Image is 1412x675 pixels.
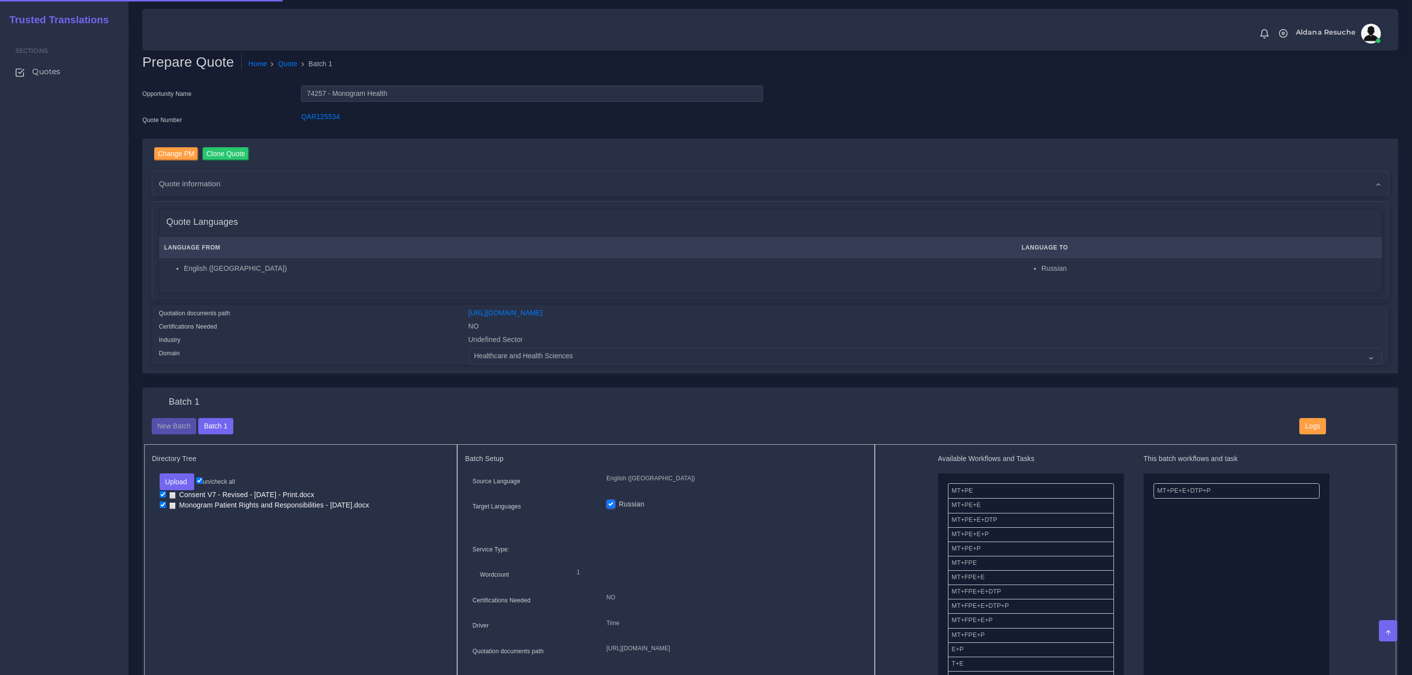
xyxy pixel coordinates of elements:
[2,14,109,26] h2: Trusted Translations
[152,171,1389,196] div: Quote information
[166,490,318,500] a: Consent V7 - Revised - [DATE] - Print.docx
[948,642,1114,657] li: E+P
[152,418,197,435] button: New Batch
[298,59,333,69] li: Batch 1
[154,147,199,161] input: Change PM
[142,54,242,71] h2: Prepare Quote
[1041,263,1376,274] li: Russian
[159,238,1017,258] th: Language From
[948,628,1114,643] li: MT+FPE+P
[159,336,181,344] label: Industry
[301,113,340,121] a: QAR125534
[169,397,200,408] h4: Batch 1
[948,570,1114,585] li: MT+FPE+E
[606,473,859,484] p: English ([GEOGRAPHIC_DATA])
[606,618,859,629] p: Time
[142,89,192,98] label: Opportunity Name
[142,116,182,125] label: Quote Number
[15,47,48,54] span: Sections
[948,483,1114,499] li: MT+PE
[948,513,1114,528] li: MT+PE+E+DTP
[159,349,180,358] label: Domain
[948,498,1114,513] li: MT+PE+E
[472,647,544,656] label: Quotation documents path
[196,477,235,486] label: un/check all
[461,335,1389,348] div: Undefined Sector
[1291,24,1384,43] a: Aldana Resucheavatar
[938,455,1124,463] h5: Available Workflows and Tasks
[152,455,450,463] h5: Directory Tree
[278,59,298,69] a: Quote
[1144,455,1329,463] h5: This batch workflows and task
[32,66,60,77] span: Quotes
[948,585,1114,599] li: MT+FPE+E+DTP
[948,613,1114,628] li: MT+FPE+E+P
[198,422,233,429] a: Batch 1
[472,621,489,630] label: Driver
[948,657,1114,672] li: T+E
[198,418,233,435] button: Batch 1
[167,217,238,228] h4: Quote Languages
[472,502,521,511] label: Target Languages
[1154,483,1320,499] li: MT+PE+E+DTP+P
[1296,29,1356,36] span: Aldana Resuche
[472,545,509,554] label: Service Type:
[606,592,859,603] p: NO
[606,643,859,654] p: [URL][DOMAIN_NAME]
[184,263,1011,274] li: English ([GEOGRAPHIC_DATA])
[159,178,221,189] span: Quote information
[619,499,644,509] label: Russian
[948,599,1114,614] li: MT+FPE+E+DTP+P
[948,542,1114,556] li: MT+PE+P
[472,596,531,605] label: Certifications Needed
[472,477,520,486] label: Source Language
[203,147,250,161] input: Clone Quote
[159,322,217,331] label: Certifications Needed
[1299,418,1326,435] button: Logs
[461,321,1389,335] div: NO
[196,477,203,484] input: un/check all
[249,59,267,69] a: Home
[159,309,230,318] label: Quotation documents path
[948,527,1114,542] li: MT+PE+E+P
[2,12,109,28] a: Trusted Translations
[152,422,197,429] a: New Batch
[160,473,195,490] button: Upload
[7,61,121,82] a: Quotes
[577,567,852,578] p: 1
[1017,238,1382,258] th: Language To
[1305,422,1320,430] span: Logs
[1361,24,1381,43] img: avatar
[465,455,867,463] h5: Batch Setup
[948,556,1114,571] li: MT+FPE
[166,501,373,510] a: Monogram Patient Rights and Responsibilities - [DATE].docx
[480,570,509,579] label: Wordcount
[469,309,543,317] a: [URL][DOMAIN_NAME]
